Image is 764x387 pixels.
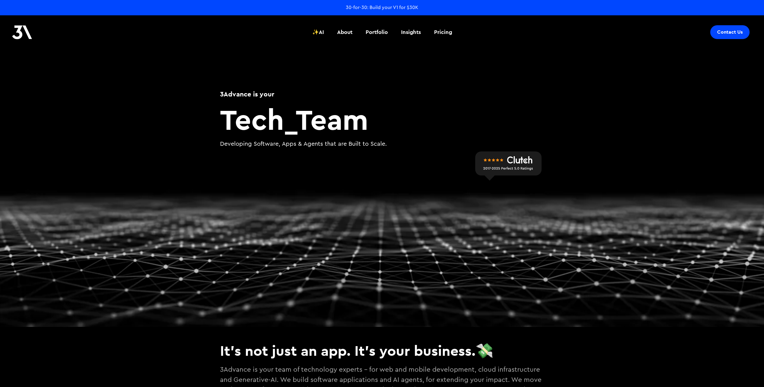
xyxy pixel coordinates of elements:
[397,21,424,43] a: Insights
[309,21,328,43] a: ✨AI
[220,105,544,134] h2: Team
[366,28,388,36] div: Portfolio
[362,21,391,43] a: Portfolio
[334,21,356,43] a: About
[220,140,544,148] p: Developing Software, Apps & Agents that are Built to Scale.
[710,25,750,39] a: Contact Us
[717,29,743,35] div: Contact Us
[312,28,324,36] div: ✨AI
[220,101,284,137] span: Tech
[434,28,452,36] div: Pricing
[337,28,352,36] div: About
[220,89,544,99] h1: 3Advance is your
[284,101,296,137] span: _
[346,4,418,11] a: 30-for-30: Build your V1 for $30K
[430,21,456,43] a: Pricing
[220,342,544,359] h3: It's not just an app. It's your business.💸
[401,28,421,36] div: Insights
